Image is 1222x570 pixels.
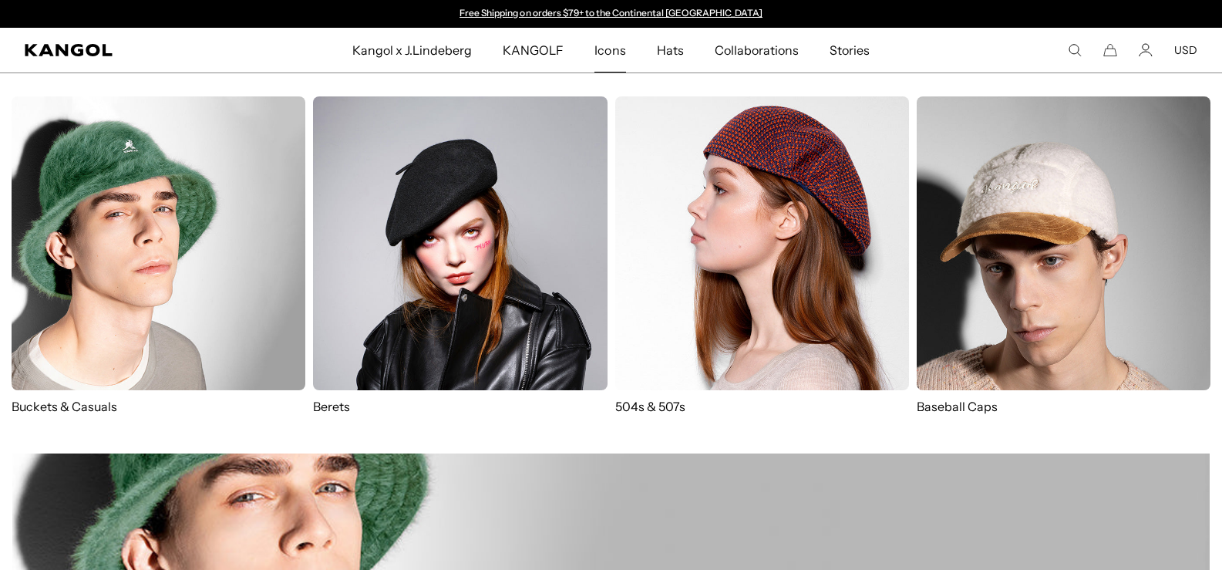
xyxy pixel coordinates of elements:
span: Hats [657,28,684,73]
span: Collaborations [715,28,799,73]
summary: Search here [1068,43,1082,57]
a: Collaborations [699,28,814,73]
a: Hats [641,28,699,73]
div: Announcement [453,8,770,20]
button: USD [1174,43,1197,57]
a: Berets [313,96,607,415]
a: Kangol [25,44,233,56]
p: Berets [313,398,607,415]
a: Stories [814,28,885,73]
slideshow-component: Announcement bar [453,8,770,20]
a: Icons [579,28,641,73]
p: Buckets & Casuals [12,398,305,415]
a: 504s & 507s [615,96,909,415]
p: Baseball Caps [917,398,1210,415]
button: Cart [1103,43,1117,57]
a: Buckets & Casuals [12,96,305,415]
a: Free Shipping on orders $79+ to the Continental [GEOGRAPHIC_DATA] [460,7,762,19]
p: 504s & 507s [615,398,909,415]
div: 1 of 2 [453,8,770,20]
a: Account [1139,43,1153,57]
a: KANGOLF [487,28,579,73]
a: Baseball Caps [917,96,1210,430]
span: KANGOLF [503,28,564,73]
span: Kangol x J.Lindeberg [352,28,473,73]
span: Icons [594,28,625,73]
span: Stories [830,28,870,73]
a: Kangol x J.Lindeberg [337,28,488,73]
